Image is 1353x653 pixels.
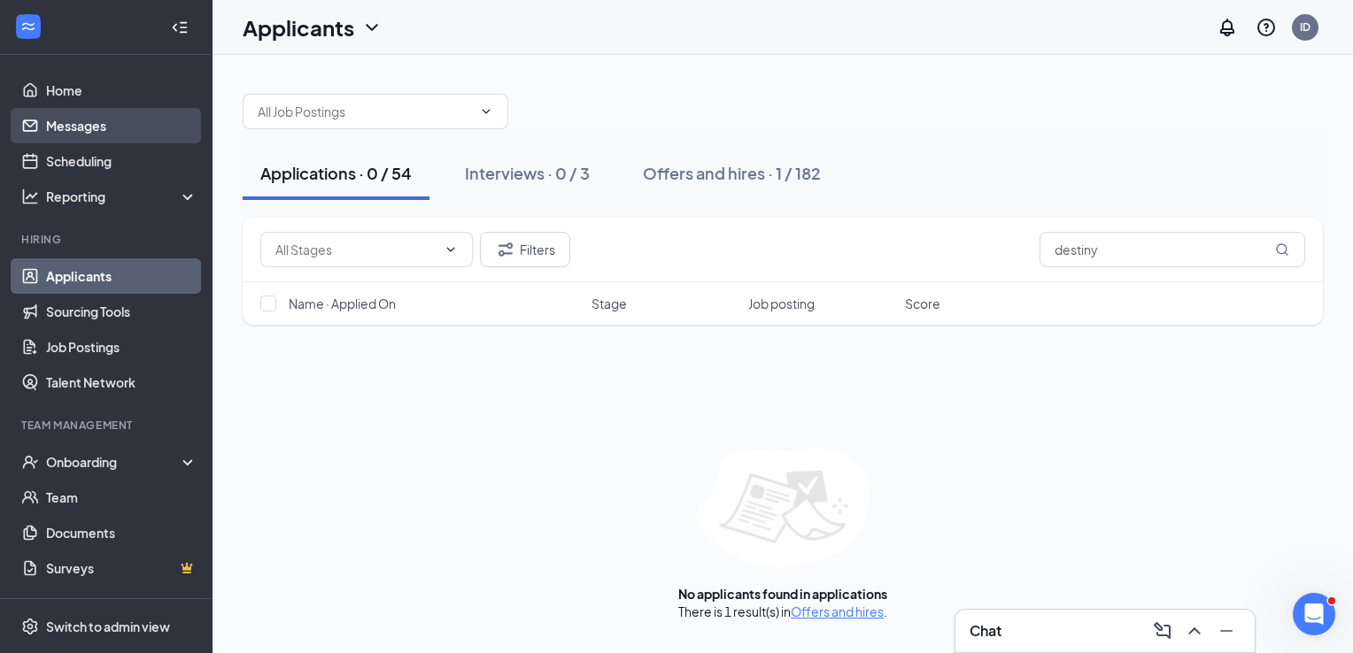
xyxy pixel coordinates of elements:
div: No applicants found in applications [678,585,887,603]
a: Messages [46,108,197,143]
svg: Filter [495,239,516,260]
svg: Collapse [171,19,189,36]
div: Reporting [46,188,198,205]
a: Scheduling [46,143,197,179]
span: Name · Applied On [289,295,396,312]
input: All Job Postings [258,102,472,121]
div: ID [1300,19,1310,35]
div: Team Management [21,418,194,433]
div: Hiring [21,232,194,247]
h3: Chat [970,621,1001,641]
div: Switch to admin view [46,618,170,635]
a: Job Postings [46,329,197,365]
svg: UserCheck [21,453,39,471]
svg: ChevronDown [479,104,493,119]
button: Minimize [1212,617,1241,645]
iframe: Intercom live chat [1293,593,1335,635]
svg: ChevronDown [444,242,458,257]
div: Onboarding [46,453,182,471]
button: ChevronUp [1180,617,1209,645]
svg: WorkstreamLogo [19,18,37,35]
svg: Minimize [1216,620,1237,641]
div: Offers and hires · 1 / 182 [643,162,821,184]
a: Offers and hires [791,603,884,619]
a: Home [46,73,197,108]
svg: QuestionInfo [1256,17,1277,38]
span: Job posting [748,295,815,312]
svg: MagnifyingGlass [1275,242,1289,257]
div: Interviews · 0 / 3 [465,162,590,184]
svg: ComposeMessage [1152,620,1173,641]
svg: ChevronUp [1184,620,1205,641]
button: Filter Filters [480,232,570,267]
a: SurveysCrown [46,550,197,586]
a: Sourcing Tools [46,294,197,329]
svg: Analysis [21,188,39,205]
button: ComposeMessage [1148,617,1177,645]
svg: ChevronDown [361,17,383,38]
input: All Stages [275,240,437,259]
a: Team [46,480,197,515]
input: Search in applications [1040,232,1305,267]
div: Applications · 0 / 54 [260,162,412,184]
img: empty-state [697,449,870,567]
a: Applicants [46,258,197,294]
span: Score [905,295,940,312]
svg: Notifications [1217,17,1238,38]
div: There is 1 result(s) in . [678,603,887,620]
span: Stage [591,295,627,312]
svg: Settings [21,618,39,635]
a: Documents [46,515,197,550]
h1: Applicants [243,12,354,42]
a: Talent Network [46,365,197,400]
